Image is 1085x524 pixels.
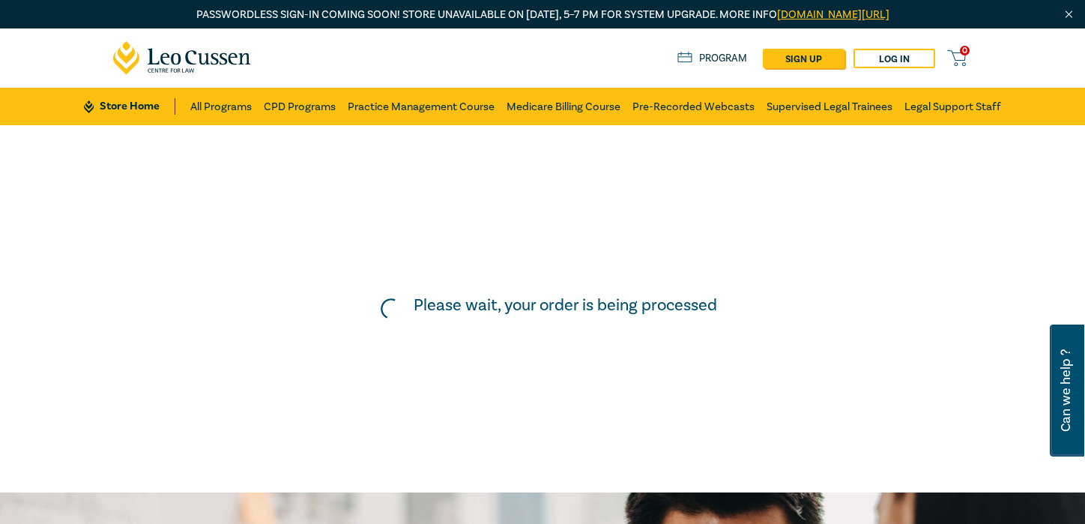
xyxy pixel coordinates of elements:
span: Can we help ? [1059,334,1073,448]
a: sign up [763,49,844,68]
a: Legal Support Staff [904,88,1001,125]
a: Store Home [84,98,175,115]
a: Supervised Legal Trainees [767,88,892,125]
a: [DOMAIN_NAME][URL] [777,7,889,22]
p: Passwordless sign-in coming soon! Store unavailable on [DATE], 5–7 PM for system upgrade. More info [113,7,972,23]
a: All Programs [190,88,252,125]
a: Program [677,50,747,67]
a: Pre-Recorded Webcasts [632,88,755,125]
span: 0 [960,46,970,55]
a: Practice Management Course [348,88,495,125]
a: Medicare Billing Course [507,88,620,125]
h5: Please wait, your order is being processed [414,295,717,315]
img: Close [1063,8,1075,21]
a: Log in [853,49,935,68]
a: CPD Programs [264,88,336,125]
